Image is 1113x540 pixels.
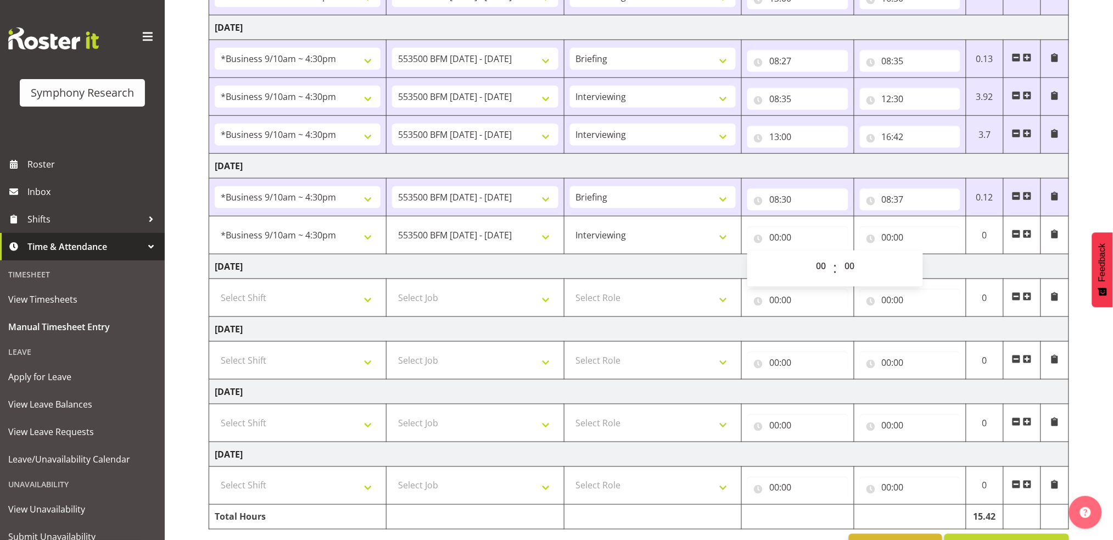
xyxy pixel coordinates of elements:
[3,391,162,418] a: View Leave Balances
[3,313,162,341] a: Manual Timesheet Entry
[8,291,156,308] span: View Timesheets
[966,342,1003,380] td: 0
[747,352,848,374] input: Click to select...
[1080,507,1091,518] img: help-xxl-2.png
[209,15,1069,40] td: [DATE]
[3,286,162,313] a: View Timesheets
[860,414,960,436] input: Click to select...
[747,188,848,210] input: Click to select...
[747,50,848,72] input: Click to select...
[27,183,159,200] span: Inbox
[27,211,143,227] span: Shifts
[860,352,960,374] input: Click to select...
[3,341,162,363] div: Leave
[3,263,162,286] div: Timesheet
[27,238,143,255] span: Time & Attendance
[3,496,162,523] a: View Unavailability
[860,88,960,110] input: Click to select...
[860,226,960,248] input: Click to select...
[834,255,837,282] span: :
[747,226,848,248] input: Click to select...
[209,505,387,530] td: Total Hours
[747,126,848,148] input: Click to select...
[8,396,156,413] span: View Leave Balances
[966,179,1003,216] td: 0.12
[31,85,134,101] div: Symphony Research
[966,404,1003,442] td: 0
[966,505,1003,530] td: 15.42
[1092,232,1113,307] button: Feedback - Show survey
[3,473,162,496] div: Unavailability
[860,126,960,148] input: Click to select...
[8,319,156,335] span: Manual Timesheet Entry
[966,78,1003,116] td: 3.92
[966,216,1003,254] td: 0
[860,50,960,72] input: Click to select...
[3,418,162,446] a: View Leave Requests
[8,451,156,467] span: Leave/Unavailability Calendar
[860,477,960,499] input: Click to select...
[209,254,1069,279] td: [DATE]
[27,156,159,172] span: Roster
[8,501,156,517] span: View Unavailability
[3,363,162,391] a: Apply for Leave
[966,467,1003,505] td: 0
[966,279,1003,317] td: 0
[8,424,156,440] span: View Leave Requests
[8,369,156,385] span: Apply for Leave
[3,446,162,473] a: Leave/Unavailability Calendar
[209,442,1069,467] td: [DATE]
[747,414,848,436] input: Click to select...
[747,289,848,311] input: Click to select...
[1098,243,1108,282] span: Feedback
[747,477,848,499] input: Click to select...
[966,40,1003,78] td: 0.13
[209,380,1069,404] td: [DATE]
[8,27,99,49] img: Rosterit website logo
[209,154,1069,179] td: [DATE]
[860,289,960,311] input: Click to select...
[860,188,960,210] input: Click to select...
[747,88,848,110] input: Click to select...
[966,116,1003,154] td: 3.7
[209,317,1069,342] td: [DATE]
